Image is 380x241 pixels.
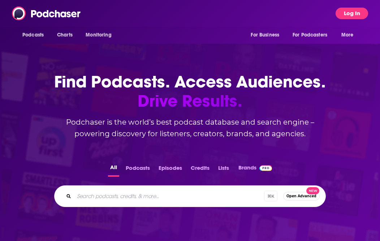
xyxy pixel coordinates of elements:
[46,72,334,111] h1: Find Podcasts. Access Audiences.
[283,192,320,201] button: Open AdvancedNew
[286,194,316,198] span: Open Advanced
[156,163,184,177] button: Episodes
[57,30,73,40] span: Charts
[259,165,272,171] img: Podchaser Pro
[81,28,121,42] button: open menu
[336,8,368,19] button: Log In
[17,28,53,42] button: open menu
[341,30,354,40] span: More
[74,190,264,202] input: Search podcasts, credits, & more...
[288,28,338,42] button: open menu
[189,163,212,177] button: Credits
[54,185,326,207] div: Search podcasts, credits, & more...
[108,163,119,177] button: All
[238,163,272,177] a: BrandsPodchaser Pro
[246,28,288,42] button: open menu
[216,163,231,177] button: Lists
[46,116,334,139] h2: Podchaser is the world’s best podcast database and search engine – powering discovery for listene...
[251,30,279,40] span: For Business
[124,163,152,177] button: Podcasts
[22,30,44,40] span: Podcasts
[52,28,77,42] a: Charts
[264,191,277,201] span: ⌘ K
[306,187,319,195] span: New
[86,30,111,40] span: Monitoring
[293,30,327,40] span: For Podcasters
[46,91,334,111] span: Drive Results.
[336,28,363,42] button: open menu
[12,7,81,20] img: Podchaser - Follow, Share and Rate Podcasts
